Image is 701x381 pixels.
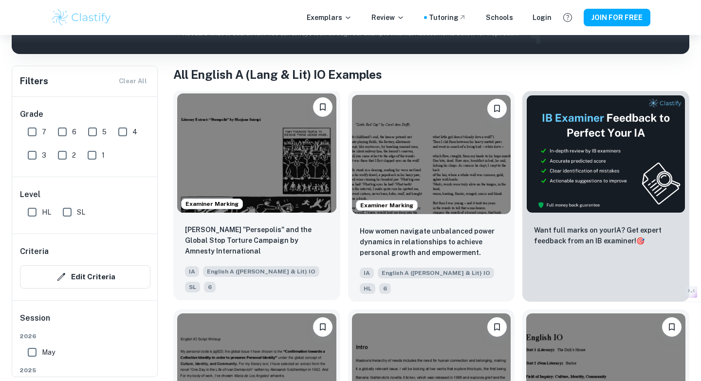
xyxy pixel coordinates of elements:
[636,237,645,245] span: 🎯
[662,317,682,337] button: Please log in to bookmark exemplars
[173,66,689,83] h1: All English A (Lang & Lit) IO Examples
[534,225,678,246] p: Want full marks on your IA ? Get expert feedback from an IB examiner!
[20,312,150,332] h6: Session
[20,74,48,88] h6: Filters
[77,207,85,218] span: SL
[429,12,466,23] a: Tutoring
[72,127,76,137] span: 6
[185,282,200,292] span: SL
[20,109,150,120] h6: Grade
[20,189,150,200] h6: Level
[42,127,46,137] span: 7
[313,317,332,337] button: Please log in to bookmark exemplars
[487,99,507,118] button: Please log in to bookmark exemplars
[72,150,76,161] span: 2
[185,266,199,277] span: IA
[378,268,494,278] span: English A ([PERSON_NAME] & Lit) IO
[42,207,51,218] span: HL
[102,150,105,161] span: 1
[522,91,689,302] a: ThumbnailWant full marks on yourIA? Get expert feedback from an IB examiner!
[20,332,150,341] span: 2026
[533,12,552,23] a: Login
[203,266,319,277] span: English A ([PERSON_NAME] & Lit) IO
[487,317,507,337] button: Please log in to bookmark exemplars
[20,265,150,289] button: Edit Criteria
[379,283,391,294] span: 6
[20,366,150,375] span: 2025
[559,9,576,26] button: Help and Feedback
[371,12,405,23] p: Review
[182,200,242,208] span: Examiner Marking
[102,127,107,137] span: 5
[185,224,329,256] p: Marjane Satrapi's "Persepolis" and the Global Stop Torture Campaign by Amnesty International
[132,127,137,137] span: 4
[356,201,417,210] span: Examiner Marking
[584,9,650,26] button: JOIN FOR FREE
[173,91,340,302] a: Examiner MarkingPlease log in to bookmark exemplarsMarjane Satrapi's "Persepolis" and the Global ...
[51,8,112,27] img: Clastify logo
[307,12,352,23] p: Exemplars
[348,91,515,302] a: Examiner MarkingPlease log in to bookmark exemplarsHow women navigate unbalanced power dynamics i...
[42,150,46,161] span: 3
[352,95,511,214] img: English A (Lang & Lit) IO IA example thumbnail: How women navigate unbalanced power dyna
[360,226,503,258] p: How women navigate unbalanced power dynamics in relationships to achieve personal growth and empo...
[526,95,685,213] img: Thumbnail
[20,246,49,257] h6: Criteria
[360,283,375,294] span: HL
[204,282,216,292] span: 6
[360,268,374,278] span: IA
[177,93,336,213] img: English A (Lang & Lit) IO IA example thumbnail: Marjane Satrapi's "Persepolis" and the G
[313,97,332,117] button: Please log in to bookmark exemplars
[486,12,513,23] a: Schools
[42,347,55,358] span: May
